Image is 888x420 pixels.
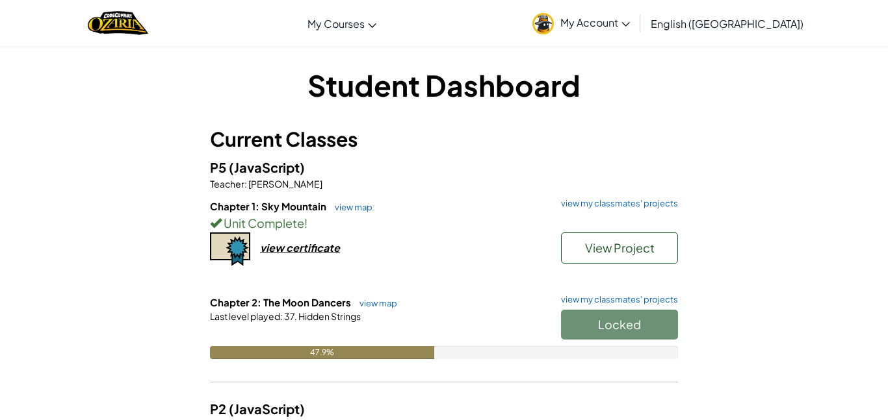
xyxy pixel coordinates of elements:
button: View Project [561,232,678,264]
span: Chapter 1: Sky Mountain [210,200,328,212]
h3: Current Classes [210,125,678,154]
span: View Project [585,240,655,255]
span: My Account [560,16,630,29]
span: (JavaScript) [229,401,305,417]
a: Ozaria by CodeCombat logo [88,10,148,36]
a: view map [328,202,372,212]
span: Last level played [210,310,280,322]
a: view map [353,298,397,308]
span: Hidden Strings [297,310,361,322]
div: view certificate [260,241,340,254]
a: My Courses [301,6,383,41]
span: P2 [210,401,229,417]
img: avatar [532,13,554,34]
span: Chapter 2: The Moon Dancers [210,296,353,308]
a: view my classmates' projects [555,295,678,304]
span: Unit Complete [222,216,304,230]
span: : [244,178,247,190]
span: Teacher [210,178,244,190]
a: My Account [526,3,636,43]
div: 47.9% [210,346,434,359]
span: My Courses [307,17,365,31]
span: English ([GEOGRAPHIC_DATA]) [651,17,803,31]
h1: Student Dashboard [210,65,678,105]
span: ! [304,216,307,230]
span: : [280,310,283,322]
span: P5 [210,159,229,175]
img: certificate-icon.png [210,232,250,266]
span: (JavaScript) [229,159,305,175]
img: Home [88,10,148,36]
a: English ([GEOGRAPHIC_DATA]) [644,6,810,41]
span: [PERSON_NAME] [247,178,322,190]
a: view my classmates' projects [555,199,678,208]
a: view certificate [210,241,340,254]
span: 37. [283,310,297,322]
